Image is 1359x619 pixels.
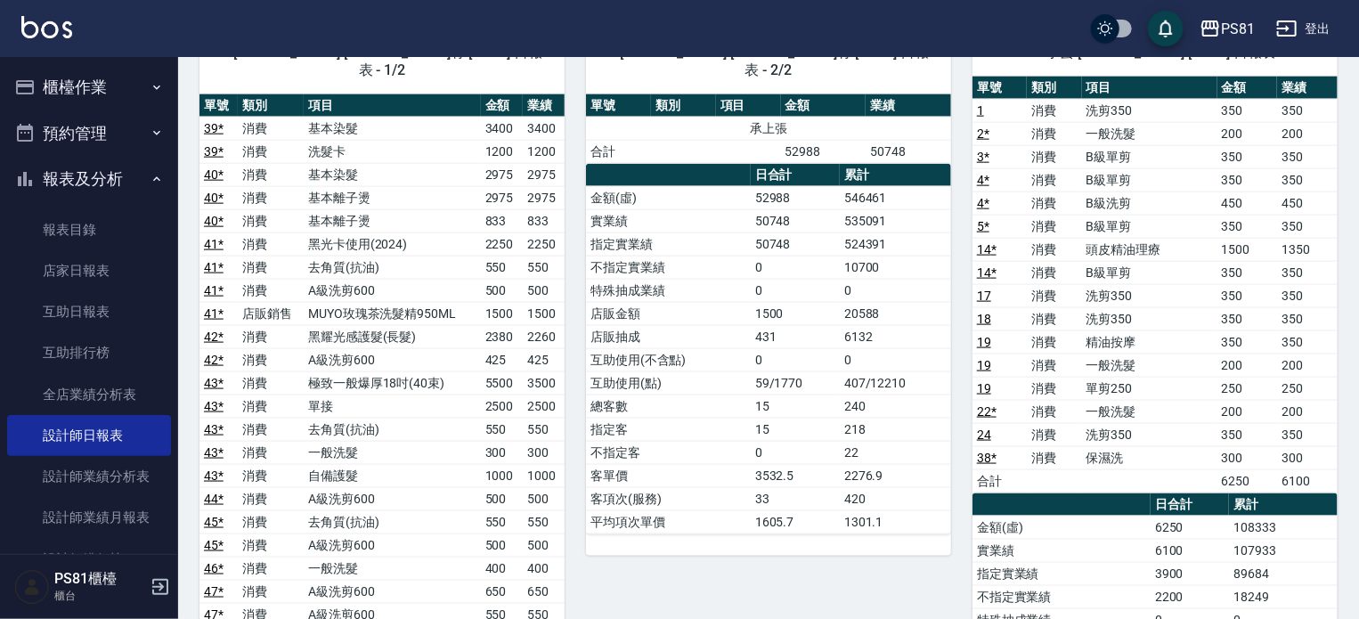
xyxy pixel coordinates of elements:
[840,232,951,256] td: 524391
[586,279,751,302] td: 特殊抽成業績
[586,487,751,510] td: 客項次(服務)
[304,117,481,140] td: 基本染髮
[523,186,565,209] td: 2975
[304,186,481,209] td: 基本離子燙
[586,94,951,164] table: a dense table
[481,302,523,325] td: 1500
[523,371,565,395] td: 3500
[840,418,951,441] td: 218
[238,94,304,118] th: 類別
[1277,145,1338,168] td: 350
[54,588,145,604] p: 櫃台
[840,164,951,187] th: 累計
[238,557,304,580] td: 消費
[1151,539,1229,562] td: 6100
[972,516,1151,539] td: 金額(虛)
[238,510,304,533] td: 消費
[1082,307,1217,330] td: 洗剪350
[1027,307,1081,330] td: 消費
[523,209,565,232] td: 833
[1027,354,1081,377] td: 消費
[238,209,304,232] td: 消費
[840,441,951,464] td: 22
[481,464,523,487] td: 1000
[840,348,951,371] td: 0
[1082,423,1217,446] td: 洗剪350
[1027,168,1081,191] td: 消費
[972,585,1151,608] td: 不指定實業績
[523,348,565,371] td: 425
[586,186,751,209] td: 金額(虛)
[304,163,481,186] td: 基本染髮
[1027,446,1081,469] td: 消費
[304,371,481,395] td: 極致一般爆厚18吋(40束)
[586,164,951,534] table: a dense table
[1082,400,1217,423] td: 一般洗髮
[586,395,751,418] td: 總客數
[1082,77,1217,100] th: 項目
[1277,99,1338,122] td: 350
[7,374,171,415] a: 全店業績分析表
[523,163,565,186] td: 2975
[481,395,523,418] td: 2500
[7,110,171,157] button: 預約管理
[304,510,481,533] td: 去角質(抗油)
[1277,284,1338,307] td: 350
[238,302,304,325] td: 店販銷售
[751,164,840,187] th: 日合計
[1082,330,1217,354] td: 精油按摩
[523,325,565,348] td: 2260
[840,371,951,395] td: 407/12210
[977,381,991,395] a: 19
[1277,423,1338,446] td: 350
[1148,11,1184,46] button: save
[7,156,171,202] button: 報表及分析
[1277,354,1338,377] td: 200
[1217,446,1278,469] td: 300
[238,418,304,441] td: 消費
[523,580,565,603] td: 650
[751,371,840,395] td: 59/1770
[751,510,840,533] td: 1605.7
[481,325,523,348] td: 2380
[840,302,951,325] td: 20588
[481,348,523,371] td: 425
[840,209,951,232] td: 535091
[1027,99,1081,122] td: 消費
[1082,238,1217,261] td: 頭皮精油理療
[1217,99,1278,122] td: 350
[238,140,304,163] td: 消費
[866,94,951,118] th: 業績
[751,418,840,441] td: 15
[1027,284,1081,307] td: 消費
[238,464,304,487] td: 消費
[1217,122,1278,145] td: 200
[481,186,523,209] td: 2975
[481,94,523,118] th: 金額
[1082,377,1217,400] td: 單剪250
[1082,354,1217,377] td: 一般洗髮
[1277,400,1338,423] td: 200
[1277,168,1338,191] td: 350
[304,94,481,118] th: 項目
[1217,145,1278,168] td: 350
[1217,354,1278,377] td: 200
[238,186,304,209] td: 消費
[1217,215,1278,238] td: 350
[1277,77,1338,100] th: 業績
[1082,215,1217,238] td: B級單剪
[1229,493,1338,517] th: 累計
[238,395,304,418] td: 消費
[1082,145,1217,168] td: B級單剪
[751,186,840,209] td: 52988
[481,487,523,510] td: 500
[523,140,565,163] td: 1200
[1277,469,1338,493] td: 6100
[304,348,481,371] td: A級洗剪600
[1027,261,1081,284] td: 消費
[1027,330,1081,354] td: 消費
[607,44,930,79] span: 6 [PERSON_NAME] [PERSON_NAME]肴 [DATE] 日報表 - 2/2
[304,580,481,603] td: A級洗剪600
[304,302,481,325] td: MUYO玫瑰茶洗髮精950ML
[977,103,984,118] a: 1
